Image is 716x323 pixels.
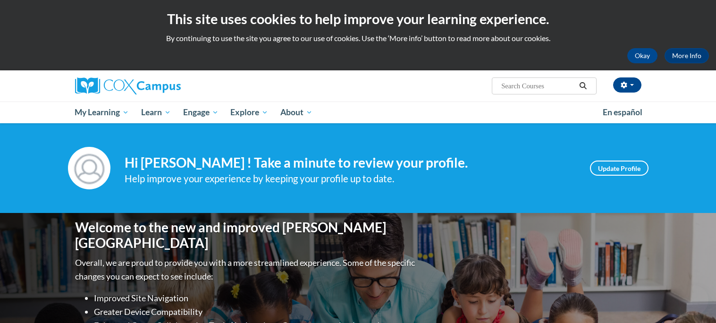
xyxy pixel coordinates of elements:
[665,48,709,63] a: More Info
[125,171,576,187] div: Help improve your experience by keeping your profile up to date.
[177,102,225,123] a: Engage
[68,147,110,189] img: Profile Image
[627,48,657,63] button: Okay
[224,102,274,123] a: Explore
[500,80,576,92] input: Search Courses
[75,220,417,251] h1: Welcome to the new and improved [PERSON_NAME][GEOGRAPHIC_DATA]
[230,107,268,118] span: Explore
[603,107,642,117] span: En español
[280,107,312,118] span: About
[125,155,576,171] h4: Hi [PERSON_NAME] ! Take a minute to review your profile.
[7,9,709,28] h2: This site uses cookies to help improve your learning experience.
[135,102,177,123] a: Learn
[678,285,708,315] iframe: Button to launch messaging window
[576,80,590,92] button: Search
[75,77,181,94] img: Cox Campus
[613,77,641,93] button: Account Settings
[590,161,649,176] a: Update Profile
[94,305,417,319] li: Greater Device Compatibility
[7,33,709,43] p: By continuing to use the site you agree to our use of cookies. Use the ‘More info’ button to read...
[75,107,129,118] span: My Learning
[75,256,417,283] p: Overall, we are proud to provide you with a more streamlined experience. Some of the specific cha...
[274,102,319,123] a: About
[597,102,649,122] a: En español
[94,291,417,305] li: Improved Site Navigation
[61,102,656,123] div: Main menu
[183,107,219,118] span: Engage
[141,107,171,118] span: Learn
[75,77,254,94] a: Cox Campus
[69,102,135,123] a: My Learning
